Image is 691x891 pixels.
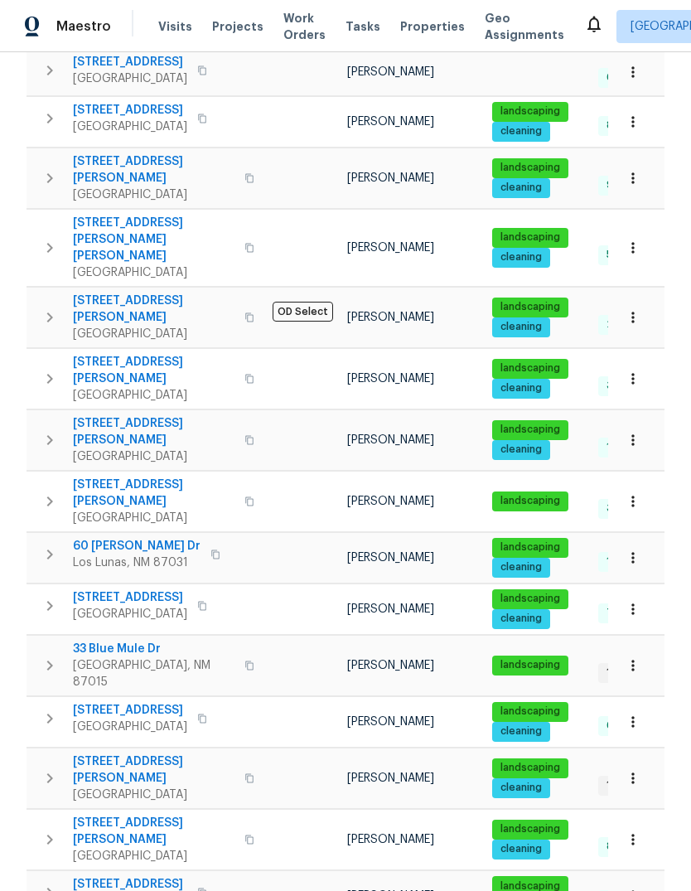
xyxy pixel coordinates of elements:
span: cleaning [494,250,548,264]
span: landscaping [494,761,567,775]
span: [STREET_ADDRESS][PERSON_NAME] [73,477,234,510]
span: [PERSON_NAME] [347,434,434,446]
span: [STREET_ADDRESS] [73,589,187,606]
span: 15 Done [600,554,651,569]
span: landscaping [494,494,567,508]
span: [PERSON_NAME] [347,66,434,78]
span: 6 Done [600,719,648,733]
span: 33 Blue Mule Dr [73,641,234,657]
span: [PERSON_NAME] [347,496,434,507]
span: Tasks [345,21,380,32]
span: [PERSON_NAME] [347,716,434,728]
span: [GEOGRAPHIC_DATA] [73,848,234,864]
span: 1 WIP [600,778,637,792]
span: Projects [212,18,263,35]
span: Los Lunas, NM 87031 [73,554,201,571]
span: landscaping [494,230,567,245]
span: [PERSON_NAME] [347,242,434,254]
span: 60 [PERSON_NAME] Dr [73,538,201,554]
span: cleaning [494,560,548,574]
span: cleaning [494,124,548,138]
span: [STREET_ADDRESS][PERSON_NAME] [73,293,234,326]
span: OD Select [273,302,333,322]
span: landscaping [494,540,567,554]
span: 3 Done [600,379,648,393]
span: [PERSON_NAME] [347,373,434,385]
span: [GEOGRAPHIC_DATA] [73,70,187,87]
span: cleaning [494,842,548,856]
span: landscaping [494,161,567,175]
span: Visits [158,18,192,35]
span: Properties [400,18,465,35]
span: [GEOGRAPHIC_DATA] [73,186,234,203]
span: 8 Done [600,119,648,133]
span: [PERSON_NAME] [347,603,434,615]
span: [GEOGRAPHIC_DATA], NM 87015 [73,657,234,690]
span: [STREET_ADDRESS][PERSON_NAME] [73,753,234,787]
span: cleaning [494,320,548,334]
span: landscaping [494,300,567,314]
span: [PERSON_NAME] [347,772,434,784]
span: 5 Done [600,248,647,262]
span: cleaning [494,724,548,738]
span: 6 Done [600,70,648,85]
span: 9 Done [600,178,648,192]
span: landscaping [494,423,567,437]
span: [GEOGRAPHIC_DATA] [73,787,234,803]
span: 33 Done [600,501,655,516]
span: cleaning [494,612,548,626]
span: [GEOGRAPHIC_DATA] [73,326,234,342]
span: Geo Assignments [485,10,564,43]
span: landscaping [494,592,567,606]
span: Maestro [56,18,111,35]
span: [PERSON_NAME] [347,172,434,184]
span: [STREET_ADDRESS][PERSON_NAME] [73,153,234,186]
span: [GEOGRAPHIC_DATA] [73,387,234,404]
span: [PERSON_NAME] [347,834,434,845]
span: [STREET_ADDRESS] [73,702,187,719]
span: landscaping [494,361,567,375]
span: 7 Done [600,606,648,620]
span: landscaping [494,658,567,672]
span: [STREET_ADDRESS] [73,54,187,70]
span: Work Orders [283,10,326,43]
span: [PERSON_NAME] [347,660,434,671]
span: [PERSON_NAME] [347,552,434,564]
span: landscaping [494,822,567,836]
span: [PERSON_NAME] [347,116,434,128]
span: [STREET_ADDRESS][PERSON_NAME][PERSON_NAME] [73,215,234,264]
span: [STREET_ADDRESS][PERSON_NAME] [73,415,234,448]
span: 1 WIP [600,666,637,680]
span: cleaning [494,781,548,795]
span: [GEOGRAPHIC_DATA] [73,119,187,135]
span: landscaping [494,705,567,719]
span: [STREET_ADDRESS] [73,102,187,119]
span: 18 Done [600,440,652,454]
span: [PERSON_NAME] [347,312,434,323]
span: [GEOGRAPHIC_DATA] [73,448,234,465]
span: [GEOGRAPHIC_DATA] [73,606,187,622]
span: [GEOGRAPHIC_DATA] [73,510,234,526]
span: [STREET_ADDRESS][PERSON_NAME] [73,815,234,848]
span: [STREET_ADDRESS][PERSON_NAME] [73,354,234,387]
span: cleaning [494,181,548,195]
span: 8 Done [600,840,648,854]
span: cleaning [494,443,548,457]
span: landscaping [494,104,567,119]
span: cleaning [494,381,548,395]
span: [GEOGRAPHIC_DATA] [73,264,234,281]
span: 28 Done [600,317,655,332]
span: [GEOGRAPHIC_DATA] [73,719,187,735]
